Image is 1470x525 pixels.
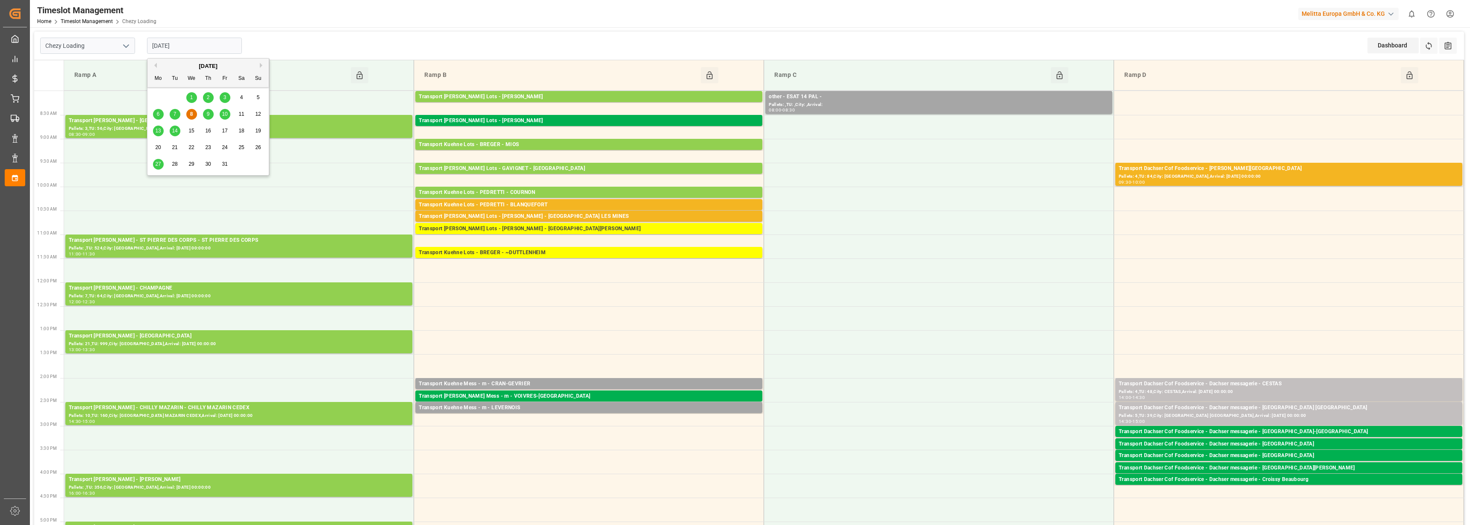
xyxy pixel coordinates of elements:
div: Transport Dachser Cof Foodservice - Dachser messagerie - [GEOGRAPHIC_DATA][PERSON_NAME] [1119,464,1459,472]
a: Home [37,18,51,24]
div: Choose Saturday, October 18th, 2025 [236,126,247,136]
span: 13 [155,128,161,134]
div: 12:30 [82,300,95,304]
div: - [81,132,82,136]
div: Transport Dachser Cof Foodservice - Dachser messagerie - CESTAS [1119,380,1459,388]
span: 7 [173,111,176,117]
span: 26 [255,144,261,150]
div: Pallets: 16,TU: 28,City: MIOS,Arrival: [DATE] 00:00:00 [419,149,759,156]
div: Transport [PERSON_NAME] - [GEOGRAPHIC_DATA] [69,332,409,340]
span: 11 [238,111,244,117]
div: Ramp A [71,67,351,83]
div: Pallets: ,TU: 356,City: [GEOGRAPHIC_DATA],Arrival: [DATE] 00:00:00 [69,484,409,491]
span: 8 [190,111,193,117]
span: 24 [222,144,227,150]
div: Pallets: 1,TU: 84,City: [GEOGRAPHIC_DATA],Arrival: [DATE] 00:00:00 [419,221,759,228]
div: 13:00 [69,348,81,352]
span: 16 [205,128,211,134]
div: Transport [PERSON_NAME] Mess - m - VOIVRES-[GEOGRAPHIC_DATA] [419,392,759,401]
div: month 2025-10 [150,89,267,173]
div: Melitta Europa GmbH & Co. KG [1298,8,1399,20]
span: 12:00 PM [37,279,57,283]
span: 3:00 PM [40,422,57,427]
div: Pallets: 1,TU: 15,City: [GEOGRAPHIC_DATA],Arrival: [DATE] 00:00:00 [1119,449,1459,456]
div: Transport [PERSON_NAME] - CHILLY MAZARIN - CHILLY MAZARIN CEDEX [69,404,409,412]
div: Transport Dachser Cof Foodservice - Dachser messagerie - [GEOGRAPHIC_DATA] [1119,452,1459,460]
input: Type to search/select [40,38,135,54]
div: 14:30 [69,419,81,423]
div: Pallets: 3,TU: 56,City: [GEOGRAPHIC_DATA],Arrival: [DATE] 00:00:00 [69,125,409,132]
span: 18 [238,128,244,134]
div: Choose Saturday, October 4th, 2025 [236,92,247,103]
div: 12:00 [69,300,81,304]
div: Choose Monday, October 13th, 2025 [153,126,164,136]
div: Choose Wednesday, October 8th, 2025 [186,109,197,120]
div: Choose Saturday, October 11th, 2025 [236,109,247,120]
div: Choose Tuesday, October 28th, 2025 [170,159,180,170]
div: 16:30 [82,491,95,495]
div: Choose Thursday, October 30th, 2025 [203,159,214,170]
div: Choose Wednesday, October 22nd, 2025 [186,142,197,153]
div: 15:00 [82,419,95,423]
span: 22 [188,144,194,150]
div: Choose Monday, October 27th, 2025 [153,159,164,170]
span: 20 [155,144,161,150]
button: Previous Month [152,63,157,68]
button: Next Month [260,63,265,68]
div: Transport [PERSON_NAME] - CHAMPAGNE [69,284,409,293]
span: 4 [240,94,243,100]
div: Pallets: 21,TU: 999,City: [GEOGRAPHIC_DATA],Arrival: [DATE] 00:00:00 [69,340,409,348]
span: 12:30 PM [37,302,57,307]
div: Transport Kuehne Lots - BREGER - ~DUTTLENHEIM [419,249,759,257]
span: 1:00 PM [40,326,57,331]
span: 17 [222,128,227,134]
div: Choose Friday, October 10th, 2025 [220,109,230,120]
div: Choose Monday, October 6th, 2025 [153,109,164,120]
span: 8:30 AM [40,111,57,116]
div: Transport Kuehne Lots - PEDRETTI - COURNON [419,188,759,197]
div: Choose Friday, October 31st, 2025 [220,159,230,170]
div: 16:00 [69,491,81,495]
div: 13:30 [82,348,95,352]
div: Pallets: 1,TU: 16,City: [GEOGRAPHIC_DATA],Arrival: [DATE] 00:00:00 [419,412,759,419]
div: Transport [PERSON_NAME] Lots - [PERSON_NAME] - [GEOGRAPHIC_DATA] LES MINES [419,212,759,221]
span: 10:30 AM [37,207,57,211]
input: DD-MM-YYYY [147,38,242,54]
div: Pallets: 4,TU: 84,City: [GEOGRAPHIC_DATA],Arrival: [DATE] 00:00:00 [1119,173,1459,180]
span: 9:30 AM [40,159,57,164]
div: Transport Kuehne Lots - PEDRETTI - BLANQUEFORT [419,201,759,209]
div: 08:30 [782,108,795,112]
div: Pallets: 16,TU: 832,City: CARQUEFOU,Arrival: [DATE] 00:00:00 [419,125,759,132]
span: 4:30 PM [40,494,57,499]
div: Pallets: 7,TU: 64,City: [GEOGRAPHIC_DATA],Arrival: [DATE] 00:00:00 [69,293,409,300]
div: Choose Friday, October 24th, 2025 [220,142,230,153]
span: 25 [238,144,244,150]
span: 28 [172,161,177,167]
span: 2 [207,94,210,100]
div: Transport [PERSON_NAME] Lots - [PERSON_NAME] [419,117,759,125]
div: Transport [PERSON_NAME] - ST PIERRE DES CORPS - ST PIERRE DES CORPS [69,236,409,245]
span: 3:30 PM [40,446,57,451]
div: 14:30 [1119,419,1131,423]
span: 3 [223,94,226,100]
div: - [81,419,82,423]
div: Choose Monday, October 20th, 2025 [153,142,164,153]
div: Pallets: 3,TU: 69,City: ~[GEOGRAPHIC_DATA],Arrival: [DATE] 00:00:00 [419,257,759,264]
span: 30 [205,161,211,167]
div: Choose Thursday, October 9th, 2025 [203,109,214,120]
span: 15 [188,128,194,134]
div: Choose Thursday, October 16th, 2025 [203,126,214,136]
div: Pallets: 5,TU: 124,City: [GEOGRAPHIC_DATA],Arrival: [DATE] 00:00:00 [419,209,759,217]
div: - [1131,180,1132,184]
div: - [81,491,82,495]
span: 2:30 PM [40,398,57,403]
div: Tu [170,73,180,84]
div: - [1131,419,1132,423]
div: 14:00 [1119,396,1131,399]
span: 9:00 AM [40,135,57,140]
span: 11:30 AM [37,255,57,259]
button: show 0 new notifications [1402,4,1421,23]
div: Ramp C [771,67,1051,83]
div: Timeslot Management [37,4,156,17]
div: Su [253,73,264,84]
